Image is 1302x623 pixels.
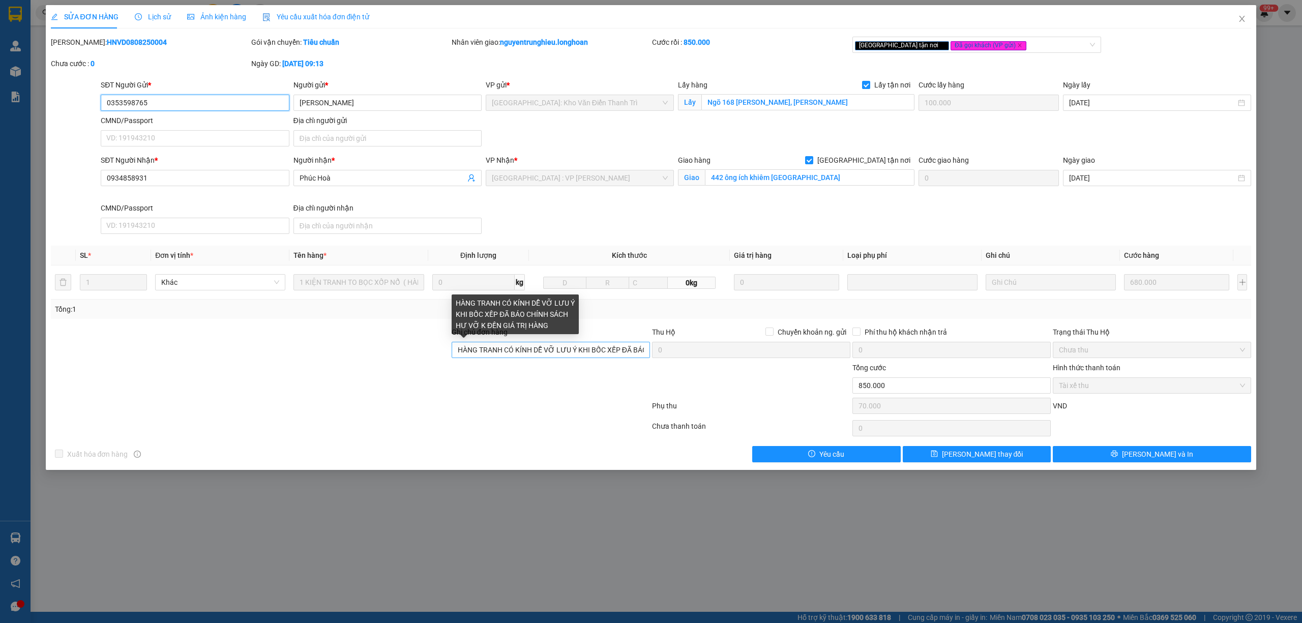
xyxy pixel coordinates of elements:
[293,79,482,91] div: Người gửi
[251,37,450,48] div: Gói vận chuyển:
[293,274,424,290] input: VD: Bàn, Ghế
[678,169,705,186] span: Giao
[919,95,1059,111] input: Cước lấy hàng
[1017,43,1022,48] span: close
[808,450,815,458] span: exclamation-circle
[855,41,949,50] span: [GEOGRAPHIC_DATA] tận nơi
[586,277,629,289] input: R
[1124,274,1229,290] input: 0
[684,38,710,46] b: 850.000
[101,202,289,214] div: CMND/Passport
[107,38,167,46] b: HNVD0808250004
[262,13,370,21] span: Yêu cầu xuất hóa đơn điện tử
[293,155,482,166] div: Người nhận
[251,58,450,69] div: Ngày GD:
[852,364,886,372] span: Tổng cước
[134,451,141,458] span: info-circle
[612,251,647,259] span: Kích thước
[101,79,289,91] div: SĐT Người Gửi
[1111,450,1118,458] span: printer
[161,275,279,290] span: Khác
[486,79,674,91] div: VP gửi
[919,81,964,89] label: Cước lấy hàng
[734,251,772,259] span: Giá trị hàng
[293,218,482,234] input: Địa chỉ của người nhận
[1237,274,1247,290] button: plus
[135,13,171,21] span: Lịch sử
[919,156,969,164] label: Cước giao hàng
[942,449,1023,460] span: [PERSON_NAME] thay đổi
[652,328,675,336] span: Thu Hộ
[940,43,945,48] span: close
[951,41,1026,50] span: Đã gọi khách (VP gửi)
[293,115,482,126] div: Địa chỉ người gửi
[293,202,482,214] div: Địa chỉ người nhận
[293,251,327,259] span: Tên hàng
[91,60,95,68] b: 0
[1059,342,1245,358] span: Chưa thu
[187,13,194,20] span: picture
[931,450,938,458] span: save
[1053,402,1067,410] span: VND
[705,169,914,186] input: Giao tận nơi
[752,446,901,462] button: exclamation-circleYêu cầu
[492,170,668,186] span: Đà Nẵng : VP Thanh Khê
[774,327,850,338] span: Chuyển khoản ng. gửi
[1228,5,1256,34] button: Close
[101,155,289,166] div: SĐT Người Nhận
[452,294,579,334] div: HÀNG TRANH CÓ KÍNH DỄ VỠ LƯU Ý KHI BỐC XẾP ĐÃ BÁO CHÍNH SÁCH HƯ VỠ K ĐỀN GIÁ TRỊ HÀNG
[678,81,707,89] span: Lấy hàng
[1063,156,1095,164] label: Ngày giao
[668,277,716,289] span: 0kg
[734,274,839,290] input: 0
[1063,81,1090,89] label: Ngày lấy
[870,79,914,91] span: Lấy tận nơi
[467,174,476,182] span: user-add
[500,38,588,46] b: nguyentrunghieu.longhoan
[187,13,246,21] span: Ảnh kiện hàng
[543,277,586,289] input: D
[135,13,142,20] span: clock-circle
[629,277,668,289] input: C
[303,38,339,46] b: Tiêu chuẩn
[1122,449,1193,460] span: [PERSON_NAME] và In
[51,13,58,20] span: edit
[701,94,914,110] input: Lấy tận nơi
[982,246,1120,265] th: Ghi chú
[986,274,1116,290] input: Ghi Chú
[678,156,711,164] span: Giao hàng
[55,274,71,290] button: delete
[486,156,514,164] span: VP Nhận
[678,94,701,110] span: Lấy
[55,304,502,315] div: Tổng: 1
[1053,446,1251,462] button: printer[PERSON_NAME] và In
[51,13,119,21] span: SỬA ĐƠN HÀNG
[282,60,323,68] b: [DATE] 09:13
[1053,327,1251,338] div: Trạng thái Thu Hộ
[1059,378,1245,393] span: Tài xế thu
[861,327,951,338] span: Phí thu hộ khách nhận trả
[819,449,844,460] span: Yêu cầu
[51,37,249,48] div: [PERSON_NAME]:
[651,421,851,438] div: Chưa thanh toán
[651,400,851,418] div: Phụ thu
[652,37,850,48] div: Cước rồi :
[155,251,193,259] span: Đơn vị tính
[843,246,982,265] th: Loại phụ phí
[452,37,650,48] div: Nhân viên giao:
[1053,364,1120,372] label: Hình thức thanh toán
[903,446,1051,462] button: save[PERSON_NAME] thay đổi
[1124,251,1159,259] span: Cước hàng
[80,251,88,259] span: SL
[919,170,1059,186] input: Cước giao hàng
[515,274,525,290] span: kg
[293,130,482,146] input: Địa chỉ của người gửi
[51,58,249,69] div: Chưa cước :
[813,155,914,166] span: [GEOGRAPHIC_DATA] tận nơi
[262,13,271,21] img: icon
[492,95,668,110] span: Hà Nội: Kho Văn Điển Thanh Trì
[1238,15,1246,23] span: close
[101,115,289,126] div: CMND/Passport
[460,251,496,259] span: Định lượng
[63,449,132,460] span: Xuất hóa đơn hàng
